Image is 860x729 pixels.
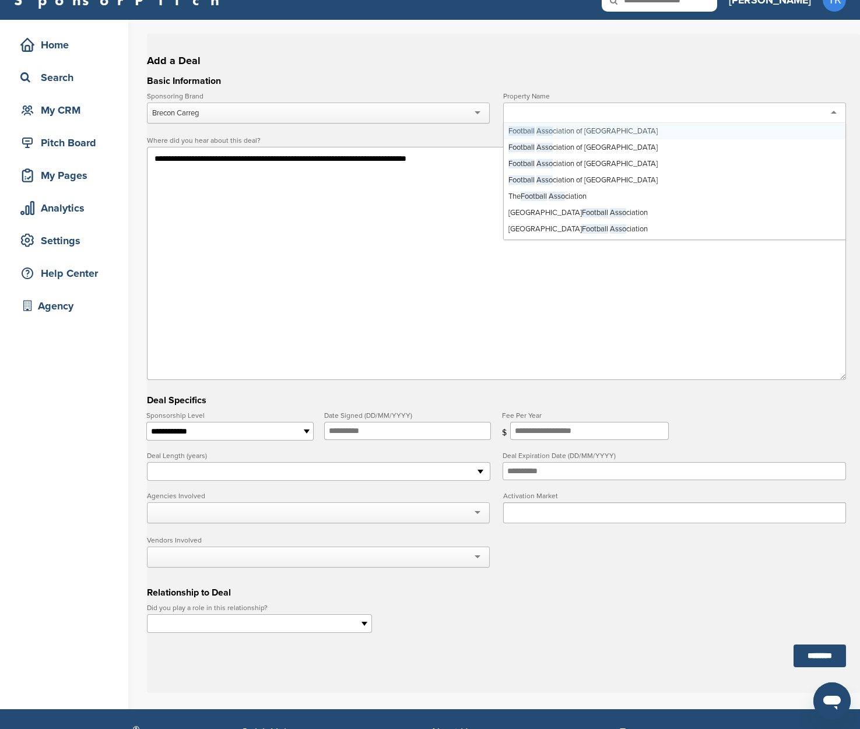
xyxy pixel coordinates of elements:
[813,682,851,720] iframe: Button to launch messaging window
[147,492,490,499] label: Agencies Involved
[17,67,117,88] div: Search
[324,412,491,419] label: Date Signed (DD/MM/YYYY)
[502,412,669,419] label: Fee Per Year
[147,604,372,611] label: Did you play a role in this relationship?
[17,100,117,121] div: My CRM
[504,123,845,139] div: ciation of [GEOGRAPHIC_DATA]
[12,97,117,124] a: My CRM
[536,126,553,136] span: Asso
[503,452,846,459] label: Deal Expiration Date (DD/MM/YYYY)
[504,205,845,221] div: [GEOGRAPHIC_DATA] ciation
[503,93,846,100] label: Property Name
[503,492,846,499] label: Activation Market
[12,195,117,221] a: Analytics
[12,260,117,287] a: Help Center
[582,224,608,234] span: Football
[549,192,565,201] span: Asso
[12,129,117,156] a: Pitch Board
[12,293,117,319] a: Agency
[17,198,117,219] div: Analytics
[536,143,553,152] span: Asso
[536,175,553,185] span: Asso
[152,108,199,118] div: Brecon Carreg
[508,126,535,136] span: Football
[12,162,117,189] a: My Pages
[17,263,117,284] div: Help Center
[504,188,845,205] div: The ciation
[508,143,535,152] span: Football
[147,586,846,600] h3: Relationship to Deal
[146,412,313,419] label: Sponsorship Level
[147,137,846,144] label: Where did you hear about this deal?
[504,221,845,237] div: [GEOGRAPHIC_DATA] ciation
[610,224,626,234] span: Asso
[504,237,845,253] div: [GEOGRAPHIC_DATA] ciation
[536,159,553,168] span: Asso
[147,452,490,459] label: Deal Length (years)
[17,132,117,153] div: Pitch Board
[504,139,845,156] div: ciation of [GEOGRAPHIC_DATA]
[17,34,117,55] div: Home
[17,230,117,251] div: Settings
[147,74,846,88] h3: Basic Information
[12,227,117,254] a: Settings
[508,175,535,185] span: Football
[508,159,535,168] span: Football
[504,172,845,188] div: ciation of [GEOGRAPHIC_DATA]
[147,537,490,544] label: Vendors Involved
[582,208,608,217] span: Football
[12,31,117,58] a: Home
[521,192,547,201] span: Football
[610,208,626,217] span: Asso
[147,93,490,100] label: Sponsoring Brand
[17,295,117,316] div: Agency
[12,64,117,91] a: Search
[147,53,846,69] h2: Add a Deal
[147,393,846,407] h3: Deal Specifics
[504,156,845,172] div: ciation of [GEOGRAPHIC_DATA]
[17,165,117,186] div: My Pages
[502,429,510,437] div: $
